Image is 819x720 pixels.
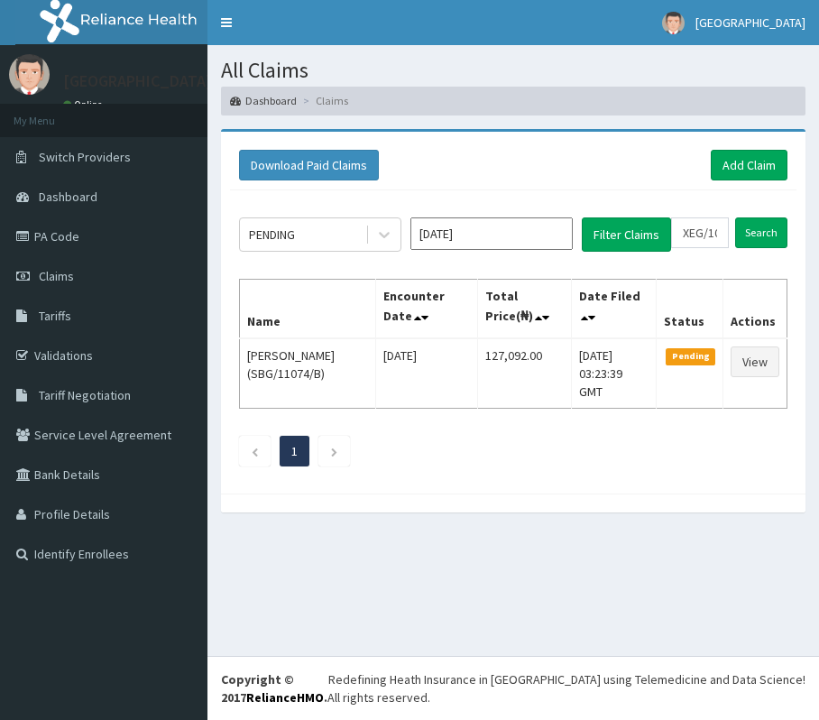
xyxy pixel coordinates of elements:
[735,217,787,248] input: Search
[39,387,131,403] span: Tariff Negotiation
[666,348,715,365] span: Pending
[230,93,297,108] a: Dashboard
[572,338,657,409] td: [DATE] 03:23:39 GMT
[249,226,295,244] div: PENDING
[711,150,787,180] a: Add Claim
[477,338,572,409] td: 127,092.00
[221,59,805,82] h1: All Claims
[9,54,50,95] img: User Image
[39,189,97,205] span: Dashboard
[477,279,572,338] th: Total Price(₦)
[671,217,729,248] input: Search by HMO ID
[63,98,106,111] a: Online
[695,14,805,31] span: [GEOGRAPHIC_DATA]
[63,73,212,89] p: [GEOGRAPHIC_DATA]
[657,279,723,338] th: Status
[240,338,376,409] td: [PERSON_NAME] (SBG/11074/B)
[731,346,779,377] a: View
[722,279,787,338] th: Actions
[239,150,379,180] button: Download Paid Claims
[39,308,71,324] span: Tariffs
[246,689,324,706] a: RelianceHMO
[328,670,805,688] div: Redefining Heath Insurance in [GEOGRAPHIC_DATA] using Telemedicine and Data Science!
[330,443,338,459] a: Next page
[39,268,74,284] span: Claims
[251,443,259,459] a: Previous page
[662,12,685,34] img: User Image
[207,656,819,720] footer: All rights reserved.
[410,217,573,250] input: Select Month and Year
[299,93,348,108] li: Claims
[221,671,327,706] strong: Copyright © 2017 .
[291,443,298,459] a: Page 1 is your current page
[376,338,477,409] td: [DATE]
[39,149,131,165] span: Switch Providers
[240,279,376,338] th: Name
[572,279,657,338] th: Date Filed
[582,217,671,252] button: Filter Claims
[376,279,477,338] th: Encounter Date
